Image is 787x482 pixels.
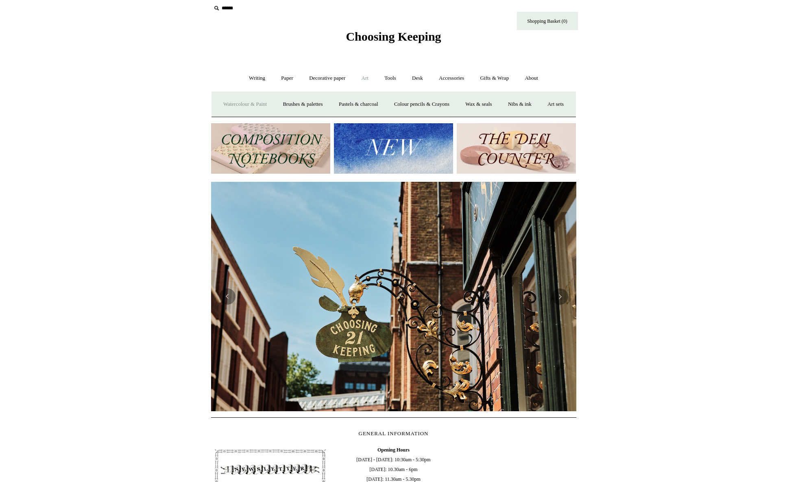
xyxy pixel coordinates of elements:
img: The Deli Counter [457,123,576,174]
button: Page 2 [390,409,398,411]
a: Brushes & palettes [275,94,330,115]
b: Opening Hours [377,447,410,453]
a: Tools [377,68,403,89]
span: Choosing Keeping [346,30,441,43]
a: Colour pencils & Crayons [387,94,457,115]
a: Choosing Keeping [346,36,441,42]
button: Page 1 [377,409,386,411]
a: Gifts & Wrap [473,68,516,89]
img: 202302 Composition ledgers.jpg__PID:69722ee6-fa44-49dd-a067-31375e5d54ec [211,123,330,174]
a: Shopping Basket (0) [517,12,578,30]
a: Watercolour & Paint [216,94,274,115]
button: Page 3 [402,409,410,411]
a: Wax & seals [458,94,499,115]
img: Copyright Choosing Keeping 20190711 LS Homepage 7.jpg__PID:4c49fdcc-9d5f-40e8-9753-f5038b35abb7 [211,182,576,411]
button: Previous [219,288,235,305]
a: About [517,68,545,89]
a: Nibs & ink [501,94,539,115]
a: Paper [274,68,301,89]
a: Writing [242,68,273,89]
img: New.jpg__PID:f73bdf93-380a-4a35-bcfe-7823039498e1 [334,123,453,174]
a: Accessories [432,68,471,89]
a: Art [354,68,376,89]
a: Decorative paper [302,68,353,89]
a: Art sets [540,94,571,115]
a: Desk [405,68,430,89]
span: GENERAL INFORMATION [359,430,429,436]
a: Pastels & charcoal [331,94,386,115]
button: Next [552,288,568,305]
